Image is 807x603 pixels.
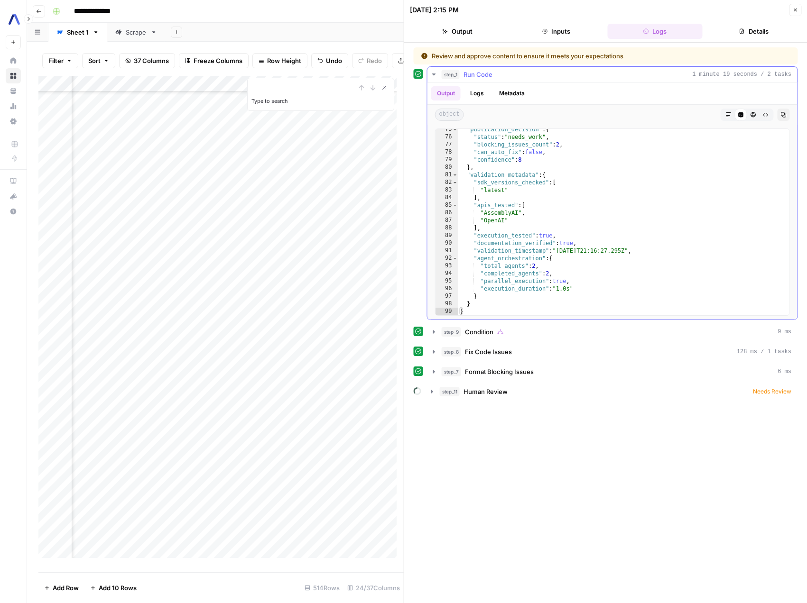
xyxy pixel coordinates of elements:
button: Filter [42,53,78,68]
span: Toggle code folding, rows 85 through 88 [453,201,458,209]
span: Filter [48,56,64,65]
div: What's new? [6,189,20,203]
button: Add Row [38,580,84,595]
button: Workspace: Assembly AI [6,8,21,31]
span: step_9 [442,327,461,337]
span: step_1 [442,70,460,79]
span: Condition [465,327,493,337]
span: step_7 [442,367,461,376]
button: Sort [82,53,115,68]
div: 89 [436,232,458,239]
span: 9 ms [778,328,791,336]
button: Needs Review [426,384,798,399]
span: 6 ms [778,367,791,376]
div: 78 [436,148,458,156]
span: Fix Code Issues [465,347,512,356]
span: Sort [88,56,101,65]
div: 87 [436,217,458,224]
a: Settings [6,114,21,129]
span: Format Blocking Issues [465,367,534,376]
span: step_8 [442,347,461,356]
span: 128 ms / 1 tasks [737,347,791,356]
div: 83 [436,186,458,194]
div: 99 [436,308,458,315]
button: Row Height [252,53,307,68]
span: Redo [367,56,382,65]
div: 90 [436,239,458,247]
span: Undo [326,56,342,65]
button: 128 ms / 1 tasks [427,344,798,359]
button: Help + Support [6,204,21,219]
button: Output [431,86,461,100]
a: Browse [6,68,21,83]
span: Row Height [267,56,301,65]
span: Toggle code folding, rows 82 through 84 [453,179,458,186]
div: 79 [436,156,458,164]
div: [DATE] 2:15 PM [410,5,459,15]
div: Scrape [126,27,147,37]
button: 37 Columns [119,53,175,68]
button: Inputs [509,24,603,39]
span: Human Review [464,387,508,396]
span: Toggle code folding, rows 75 through 80 [453,126,458,133]
span: Add 10 Rows [99,583,137,593]
span: object [435,109,464,121]
div: 514 Rows [301,580,343,595]
button: Freeze Columns [179,53,249,68]
span: step_11 [440,387,460,396]
div: 91 [436,247,458,255]
div: 98 [436,300,458,308]
div: 93 [436,262,458,270]
label: Type to search [251,98,288,104]
div: 94 [436,270,458,277]
div: 77 [436,141,458,148]
span: 1 minute 19 seconds / 2 tasks [692,70,791,79]
span: Toggle code folding, rows 81 through 98 [453,171,458,179]
button: Details [706,24,801,39]
button: Add 10 Rows [84,580,142,595]
img: Assembly AI Logo [6,11,23,28]
button: 6 ms [427,364,798,379]
a: Sheet 1 [48,23,107,42]
span: Needs Review [753,387,791,396]
div: 84 [436,194,458,201]
button: 9 ms [427,324,798,339]
a: Home [6,53,21,68]
button: Logs [607,24,702,39]
span: Add Row [53,583,79,593]
div: 82 [436,179,458,186]
a: Scrape [107,23,165,42]
a: Your Data [6,83,21,99]
span: Freeze Columns [194,56,242,65]
div: 80 [436,164,458,171]
div: 1 minute 19 seconds / 2 tasks [427,82,798,320]
a: AirOps Academy [6,174,21,189]
div: 97 [436,292,458,300]
div: 76 [436,133,458,141]
button: Undo [311,53,348,68]
a: Usage [6,99,21,114]
button: 1 minute 19 seconds / 2 tasks [427,67,798,82]
div: 88 [436,224,458,232]
button: Output [410,24,505,39]
div: 24/37 Columns [343,580,404,595]
button: What's new? [6,189,21,204]
button: Metadata [493,86,530,100]
button: Redo [352,53,388,68]
div: 85 [436,201,458,209]
div: 95 [436,277,458,285]
button: Close Search [379,82,390,93]
div: Sheet 1 [67,27,89,37]
div: Review and approve content to ensure it meets your expectations [421,51,707,61]
div: 75 [436,126,458,133]
div: 86 [436,209,458,217]
div: 81 [436,171,458,179]
button: Logs [464,86,490,100]
span: 37 Columns [134,56,169,65]
span: Run Code [464,70,492,79]
div: 96 [436,285,458,292]
div: 92 [436,255,458,262]
span: Toggle code folding, rows 92 through 97 [453,255,458,262]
